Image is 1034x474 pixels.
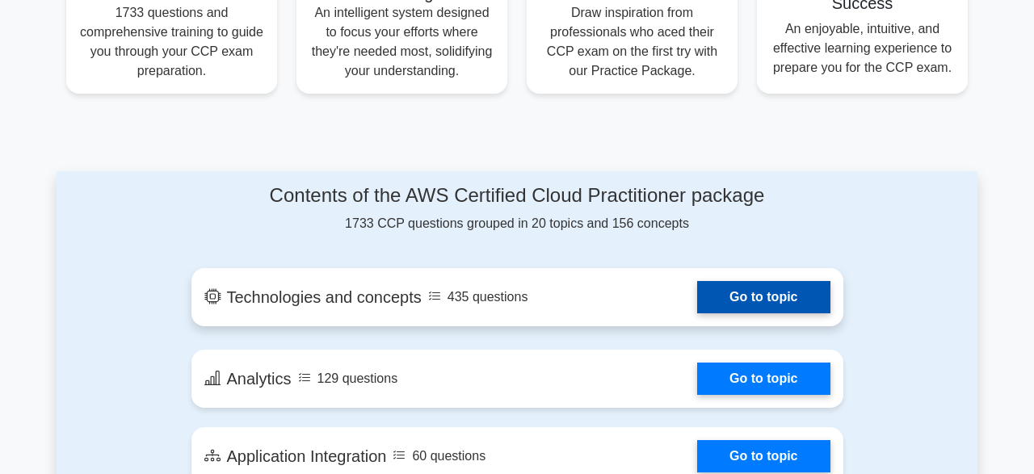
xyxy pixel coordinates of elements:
[697,363,830,395] a: Go to topic
[79,3,264,81] p: 1733 questions and comprehensive training to guide you through your CCP exam preparation.
[540,3,725,81] p: Draw inspiration from professionals who aced their CCP exam on the first try with our Practice Pa...
[697,281,830,313] a: Go to topic
[770,19,955,78] p: An enjoyable, intuitive, and effective learning experience to prepare you for the CCP exam.
[309,3,494,81] p: An intelligent system designed to focus your efforts where they're needed most, solidifying your ...
[191,184,843,208] h4: Contents of the AWS Certified Cloud Practitioner package
[697,440,830,472] a: Go to topic
[191,184,843,233] div: 1733 CCP questions grouped in 20 topics and 156 concepts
